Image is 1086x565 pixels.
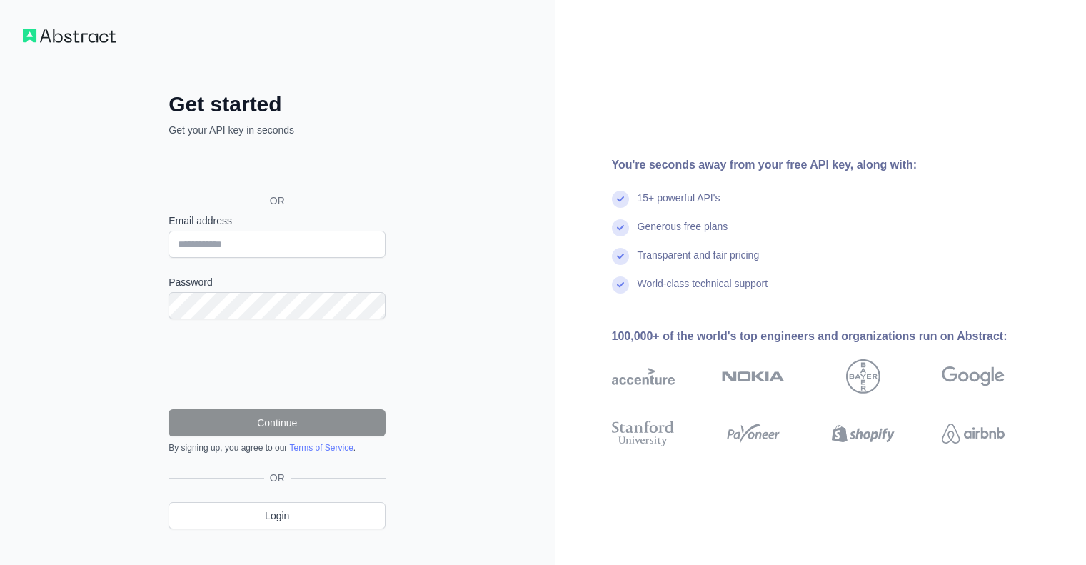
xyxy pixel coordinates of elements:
img: accenture [612,359,675,394]
img: check mark [612,191,629,208]
div: You're seconds away from your free API key, along with: [612,156,1050,174]
iframe: Nút Đăng nhập bằng Google [161,153,390,184]
h2: Get started [169,91,386,117]
img: google [942,359,1005,394]
div: World-class technical support [638,276,768,305]
span: OR [264,471,291,485]
div: 100,000+ of the world's top engineers and organizations run on Abstract: [612,328,1050,345]
img: payoneer [722,418,785,449]
img: Workflow [23,29,116,43]
div: By signing up, you agree to our . [169,442,386,454]
img: check mark [612,276,629,294]
label: Email address [169,214,386,228]
p: Get your API key in seconds [169,123,386,137]
div: Generous free plans [638,219,728,248]
img: nokia [722,359,785,394]
img: airbnb [942,418,1005,449]
img: check mark [612,219,629,236]
div: 15+ powerful API's [638,191,720,219]
iframe: reCAPTCHA [169,336,386,392]
span: OR [258,194,296,208]
img: stanford university [612,418,675,449]
img: bayer [846,359,880,394]
label: Password [169,275,386,289]
div: Transparent and fair pricing [638,248,760,276]
a: Terms of Service [289,443,353,453]
img: check mark [612,248,629,265]
a: Login [169,502,386,529]
button: Continue [169,409,386,436]
img: shopify [832,418,895,449]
